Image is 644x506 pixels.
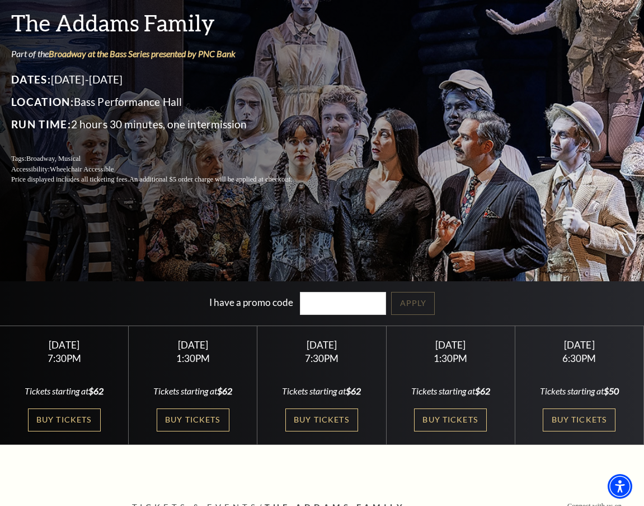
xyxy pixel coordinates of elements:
h3: The Addams Family [11,8,319,37]
label: I have a promo code [209,296,293,308]
a: Buy Tickets [543,408,615,431]
span: Broadway, Musical [26,155,81,163]
p: Part of the [11,48,319,60]
span: $62 [88,386,104,396]
div: Tickets starting at [271,385,373,397]
div: [DATE] [399,339,501,351]
div: 1:30PM [142,354,244,363]
p: Tags: [11,154,319,164]
span: Location: [11,95,74,108]
div: 7:30PM [271,354,373,363]
span: Run Time: [11,118,71,131]
span: Dates: [11,73,51,86]
div: [DATE] [142,339,244,351]
p: Accessibility: [11,164,319,175]
p: [DATE]-[DATE] [11,71,319,89]
div: 1:30PM [399,354,501,363]
div: Tickets starting at [399,385,501,397]
a: Buy Tickets [28,408,101,431]
div: 7:30PM [13,354,115,363]
span: $50 [604,386,619,396]
div: Tickets starting at [142,385,244,397]
a: Buy Tickets [414,408,487,431]
span: An additional $5 order charge will be applied at checkout. [129,175,292,183]
div: Tickets starting at [529,385,631,397]
span: $62 [217,386,232,396]
a: Broadway at the Bass Series presented by PNC Bank - open in a new tab [49,48,236,59]
div: [DATE] [529,339,631,351]
div: Accessibility Menu [608,474,632,499]
a: Buy Tickets [157,408,229,431]
div: Tickets starting at [13,385,115,397]
p: Price displayed includes all ticketing fees. [11,174,319,185]
div: [DATE] [13,339,115,351]
a: Buy Tickets [285,408,358,431]
div: [DATE] [271,339,373,351]
p: Bass Performance Hall [11,93,319,111]
span: $62 [346,386,361,396]
p: 2 hours 30 minutes, one intermission [11,115,319,133]
span: $62 [475,386,490,396]
span: Wheelchair Accessible [50,165,114,173]
div: 6:30PM [529,354,631,363]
